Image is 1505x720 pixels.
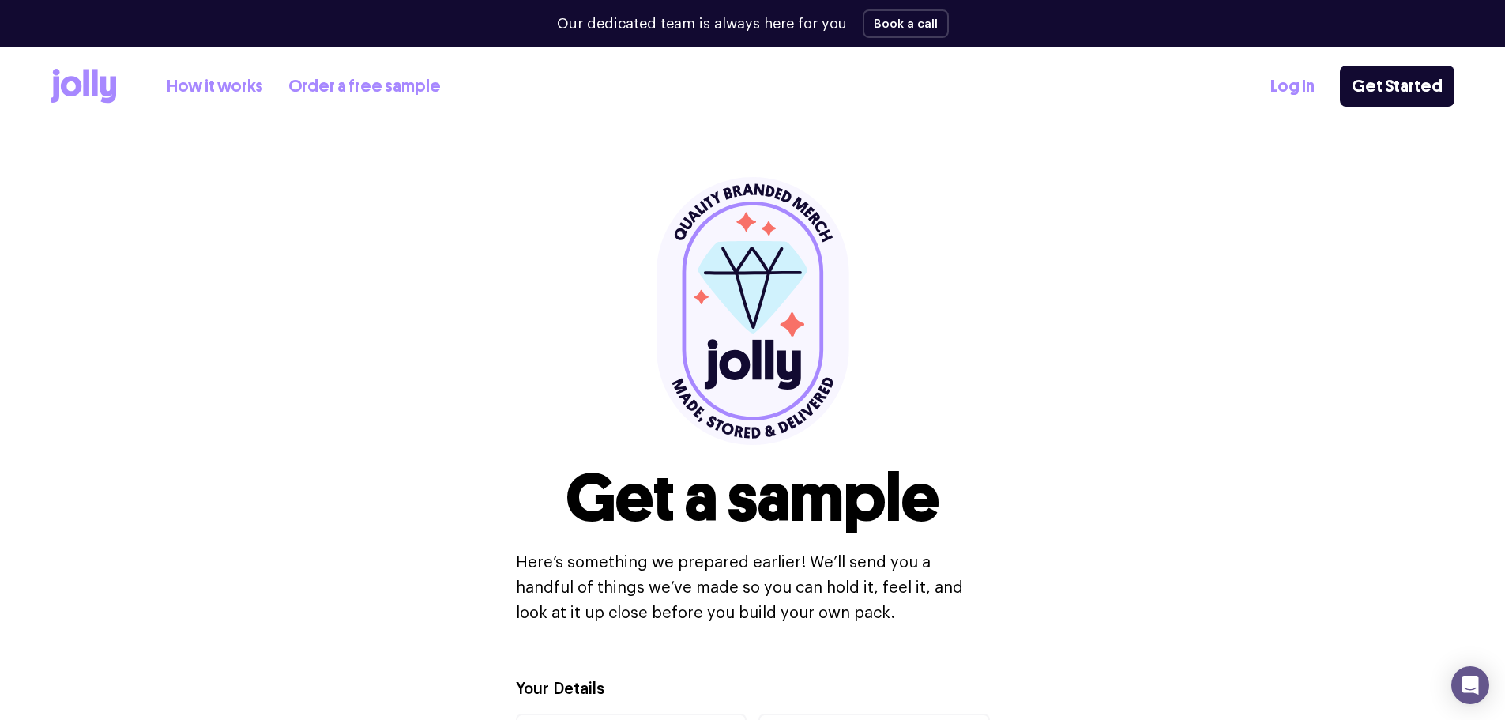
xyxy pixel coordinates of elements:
button: Book a call [863,9,949,38]
label: Your Details [516,678,604,701]
a: Log In [1270,74,1315,100]
a: Order a free sample [288,74,441,100]
p: Our dedicated team is always here for you [557,13,847,35]
div: Open Intercom Messenger [1451,666,1489,704]
a: Get Started [1340,66,1454,107]
a: How it works [167,74,263,100]
h1: Get a sample [566,465,939,531]
p: Here’s something we prepared earlier! We’ll send you a handful of things we’ve made so you can ho... [516,550,990,626]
